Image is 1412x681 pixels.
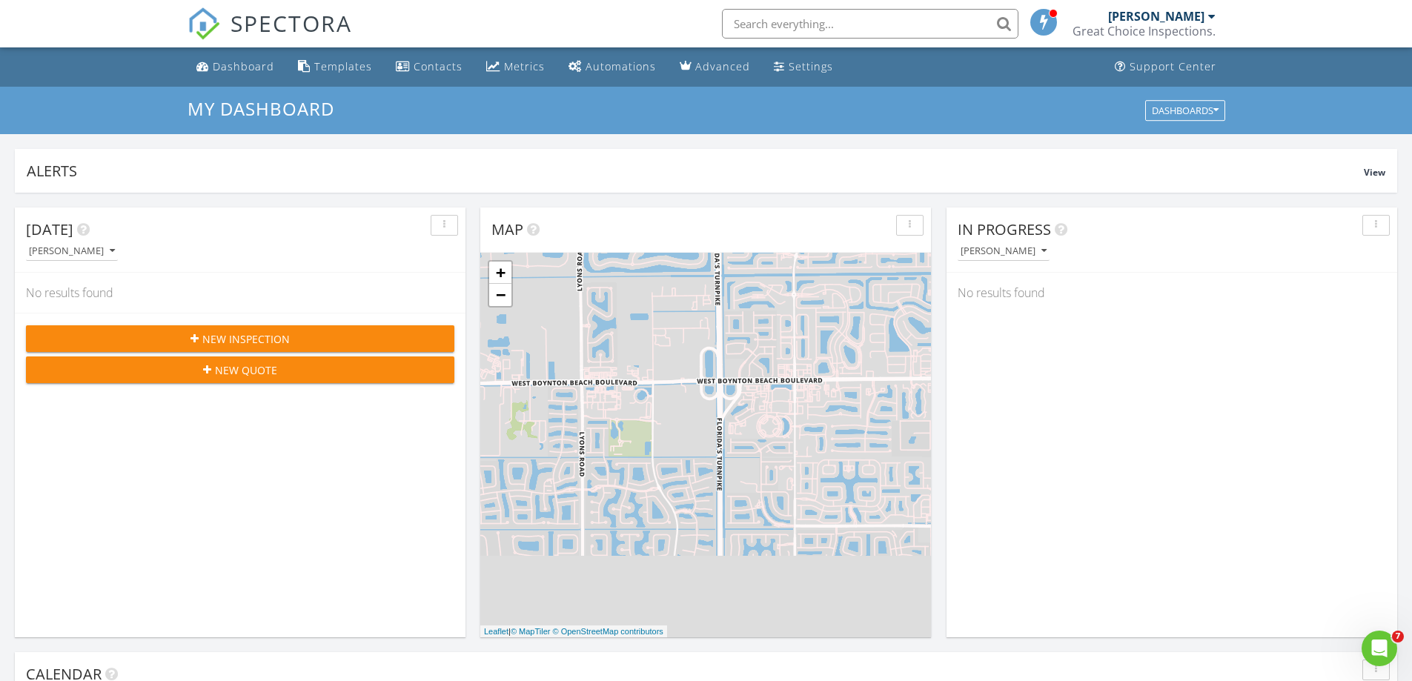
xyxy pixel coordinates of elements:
img: The Best Home Inspection Software - Spectora [188,7,220,40]
span: Map [491,219,523,239]
span: View [1364,166,1385,179]
span: 7 [1392,631,1404,642]
span: My Dashboard [188,96,334,121]
a: Metrics [480,53,551,81]
div: [PERSON_NAME] [1108,9,1204,24]
span: [DATE] [26,219,73,239]
a: © OpenStreetMap contributors [553,627,663,636]
div: | [480,625,667,638]
a: Zoom out [489,284,511,306]
input: Search everything... [722,9,1018,39]
div: Automations [586,59,656,73]
a: Automations (Basic) [563,53,662,81]
div: No results found [15,273,465,313]
div: Great Choice Inspections. [1073,24,1216,39]
a: Advanced [674,53,756,81]
div: [PERSON_NAME] [961,246,1047,256]
div: Dashboards [1152,105,1219,116]
a: Contacts [390,53,468,81]
div: Dashboard [213,59,274,73]
a: © MapTiler [511,627,551,636]
button: [PERSON_NAME] [26,242,118,262]
div: Contacts [414,59,463,73]
span: SPECTORA [231,7,352,39]
div: No results found [947,273,1397,313]
button: Dashboards [1145,100,1225,121]
div: Advanced [695,59,750,73]
span: New Quote [215,362,277,378]
a: Dashboard [190,53,280,81]
a: Leaflet [484,627,508,636]
div: Metrics [504,59,545,73]
a: SPECTORA [188,20,352,51]
button: New Inspection [26,325,454,352]
button: [PERSON_NAME] [958,242,1050,262]
a: Support Center [1109,53,1222,81]
div: Support Center [1130,59,1216,73]
div: Templates [314,59,372,73]
span: In Progress [958,219,1051,239]
a: Zoom in [489,262,511,284]
a: Templates [292,53,378,81]
div: [PERSON_NAME] [29,246,115,256]
div: Settings [789,59,833,73]
a: Settings [768,53,839,81]
div: Alerts [27,161,1364,181]
button: New Quote [26,356,454,383]
span: New Inspection [202,331,290,347]
iframe: Intercom live chat [1362,631,1397,666]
